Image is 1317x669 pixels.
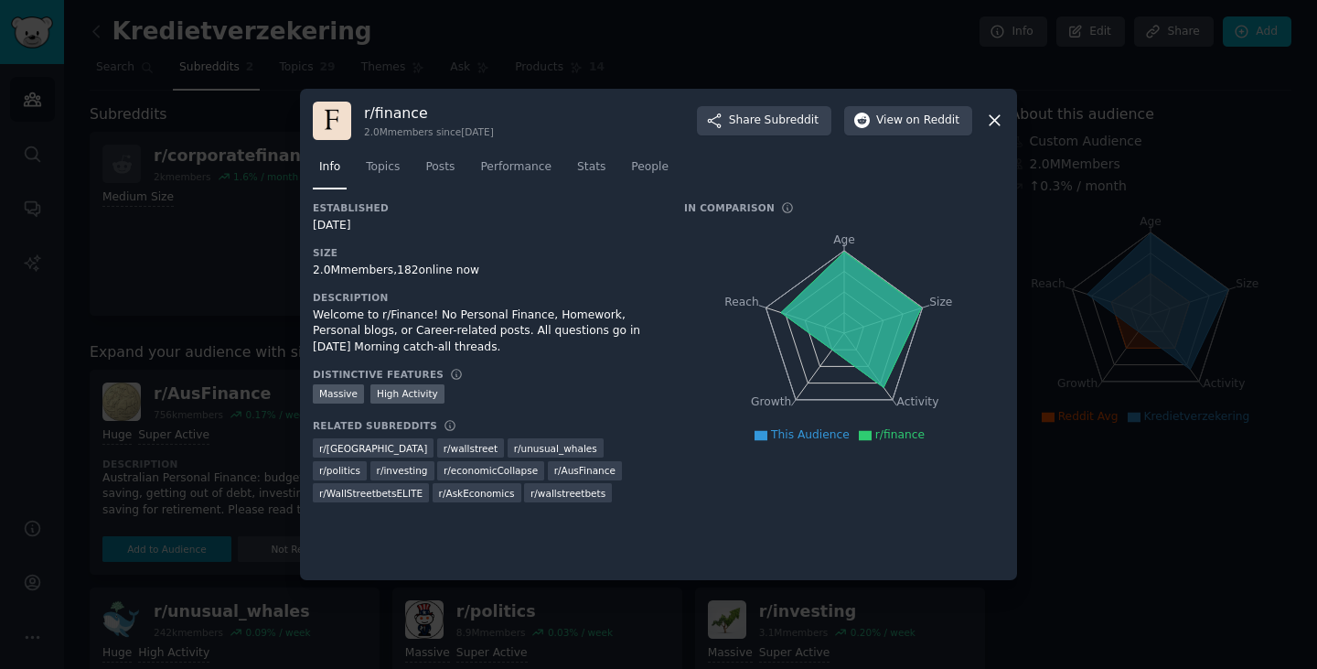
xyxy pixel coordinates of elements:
[765,113,819,129] span: Subreddit
[929,295,952,308] tspan: Size
[897,395,939,408] tspan: Activity
[844,106,972,135] button: Viewon Reddit
[313,419,437,432] h3: Related Subreddits
[480,159,551,176] span: Performance
[313,263,658,279] div: 2.0M members, 182 online now
[313,153,347,190] a: Info
[364,103,494,123] h3: r/ finance
[439,487,515,500] span: r/ AskEconomics
[771,428,850,441] span: This Audience
[319,442,427,455] span: r/ [GEOGRAPHIC_DATA]
[474,153,558,190] a: Performance
[319,464,360,477] span: r/ politics
[313,384,364,404] div: Massive
[377,464,428,477] span: r/ investing
[313,201,658,214] h3: Established
[875,428,925,441] span: r/finance
[554,464,616,477] span: r/ AusFinance
[444,464,538,477] span: r/ economicCollapse
[359,153,406,190] a: Topics
[751,395,791,408] tspan: Growth
[425,159,455,176] span: Posts
[419,153,461,190] a: Posts
[313,368,444,381] h3: Distinctive Features
[313,246,658,259] h3: Size
[631,159,669,176] span: People
[313,218,658,234] div: [DATE]
[313,308,658,356] div: Welcome to r/Finance! No Personal Finance, Homework, Personal blogs, or Career-related posts. All...
[530,487,605,500] span: r/ wallstreetbets
[724,295,759,308] tspan: Reach
[577,159,605,176] span: Stats
[319,487,423,500] span: r/ WallStreetbetsELITE
[625,153,675,190] a: People
[313,291,658,304] h3: Description
[697,106,831,135] button: ShareSubreddit
[906,113,959,129] span: on Reddit
[876,113,959,129] span: View
[833,233,855,246] tspan: Age
[514,442,597,455] span: r/ unusual_whales
[370,384,444,404] div: High Activity
[313,102,351,140] img: finance
[444,442,498,455] span: r/ wallstreet
[571,153,612,190] a: Stats
[729,113,819,129] span: Share
[684,201,775,214] h3: In Comparison
[366,159,400,176] span: Topics
[319,159,340,176] span: Info
[364,125,494,138] div: 2.0M members since [DATE]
